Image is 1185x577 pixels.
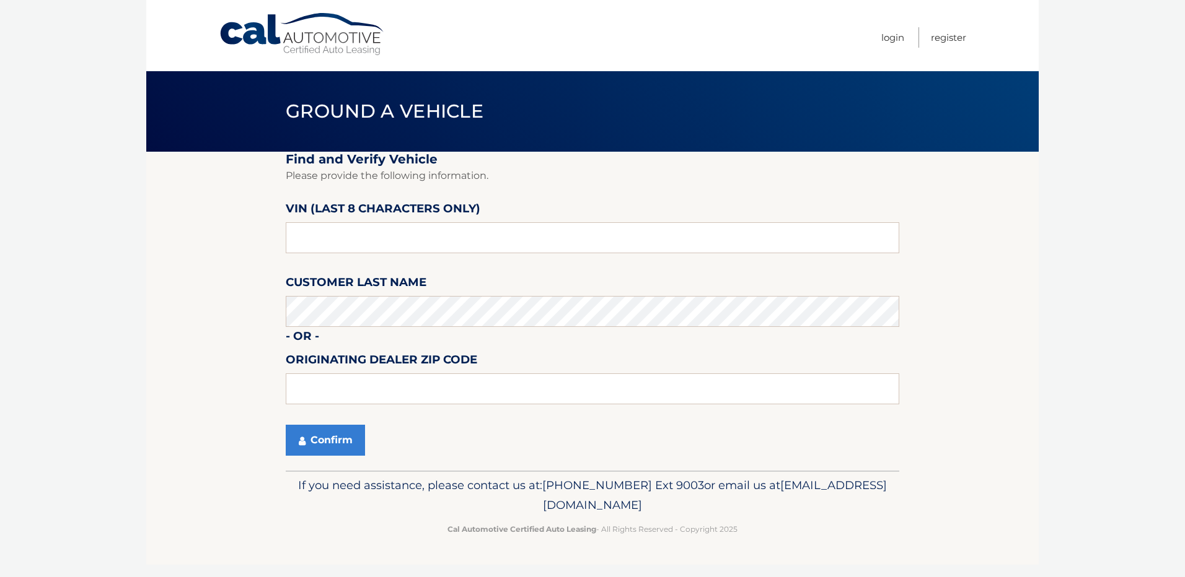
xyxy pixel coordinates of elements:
p: - All Rights Reserved - Copyright 2025 [294,523,891,536]
span: [PHONE_NUMBER] Ext 9003 [542,478,704,492]
h2: Find and Verify Vehicle [286,152,899,167]
label: Originating Dealer Zip Code [286,350,477,373]
a: Register [931,27,966,48]
span: Ground a Vehicle [286,100,483,123]
p: Please provide the following information. [286,167,899,184]
a: Cal Automotive [219,12,386,56]
button: Confirm [286,425,365,456]
label: VIN (last 8 characters only) [286,199,480,222]
strong: Cal Automotive Certified Auto Leasing [447,524,596,534]
label: Customer Last Name [286,273,426,296]
a: Login [881,27,904,48]
p: If you need assistance, please contact us at: or email us at [294,475,891,515]
label: - or - [286,327,319,350]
